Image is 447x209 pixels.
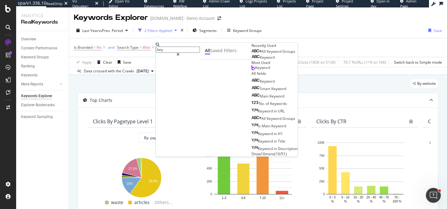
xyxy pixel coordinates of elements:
span: Title [278,138,285,143]
div: and [108,45,115,50]
span: Keyword [269,93,284,98]
div: RealKeywords [21,19,64,26]
div: Top Charts [90,97,112,103]
text: 4-6 [241,196,246,200]
text: 70 - [394,196,400,199]
div: 70.7 % URLs ( 11K on 16K ) [343,60,386,65]
span: Show 10 more [251,151,274,156]
span: in [274,108,278,114]
span: Main [260,93,269,98]
div: Saved Filters [210,48,237,54]
div: Content Performance [21,45,57,52]
button: Save [426,25,442,35]
div: Keywords Explorer [21,93,52,99]
span: Search Type [117,45,138,50]
div: Keywords Explorer [74,12,148,23]
a: Keyword Groups [21,54,64,61]
div: Analytics [21,12,64,19]
span: All [261,116,267,121]
div: Apply [82,60,92,65]
text: 1-3 [222,196,226,200]
button: Segments [190,25,219,35]
button: Apply [74,57,92,67]
button: Keyword Groups [224,25,264,35]
span: in [274,146,278,151]
div: Save [434,28,442,33]
div: Clicks By pagetype Level 1 [93,118,153,125]
text: 11+ [279,196,285,200]
a: Ranking [21,63,64,70]
svg: A chart. [93,154,190,199]
text: 40 - 70 [379,196,389,199]
button: and [108,44,115,50]
button: Clear [95,57,112,67]
div: [DOMAIN_NAME] - Demo Account [150,15,215,21]
button: By: pagetype Level 1 [139,133,190,143]
text: % [344,200,347,203]
a: Overview [21,36,64,43]
text: 20 - 40 [366,196,376,199]
span: of [266,101,270,106]
span: vs Prev. Period [98,28,123,33]
text: 7-10 [260,196,266,200]
text: % [383,200,386,203]
div: arrow-right-arrow-left [217,16,221,20]
div: Clicks By CTR [316,118,346,125]
text: 40K [207,167,212,170]
svg: A chart. [205,139,301,204]
div: Switch back to Simple mode [394,60,442,65]
div: Data crossed with the Crawls [84,68,134,74]
button: Last YearvsPrev. Period [74,25,130,35]
span: Keyword [271,123,286,129]
span: Keyword [267,49,282,54]
span: Segments [199,28,217,33]
div: Keyword Groups [21,54,49,61]
span: Groups [282,49,295,54]
a: Explorer Bookmarks [21,102,64,108]
div: times [179,27,185,34]
span: Keyword [258,131,274,136]
iframe: Intercom live chat [426,188,441,203]
div: Keywords [21,72,38,79]
div: legacy label [410,79,438,88]
span: Keywords [270,101,287,106]
div: Ranking [21,63,35,70]
text: 15% [127,182,133,186]
span: Keyword [258,108,274,114]
text: 0 [210,193,212,196]
button: 2 Filters Applied [136,25,179,35]
text: 0 [323,193,325,196]
text: 50K [319,167,325,170]
span: in [274,131,278,136]
a: Content Performance [21,45,64,52]
span: Description [278,146,298,151]
a: Keywords Explorer [21,93,64,99]
span: All [261,49,267,54]
div: bug [297,119,301,124]
span: Keyword [260,78,275,84]
div: 2 Filters Applied [144,28,172,33]
button: Save [115,57,131,67]
span: = [93,45,96,50]
text: % [357,200,360,203]
text: 25K [319,180,325,183]
text: 59.9% [149,180,157,183]
span: Keyword [271,86,286,91]
div: 35.7 % Clicks ( 183K on 513K ) [287,60,336,65]
div: Keyword Sampling [21,114,53,120]
div: All fields [251,71,298,76]
text: 0 - 5 [329,196,336,199]
span: Is Branded [74,45,93,50]
span: URL [278,108,285,114]
span: H1 [278,131,283,136]
a: Keyword Sampling [21,114,64,120]
div: Recently Used [251,43,298,48]
span: waste [111,199,123,206]
text: 17.1% [129,167,137,171]
text: 75K [319,154,325,157]
span: Keyword [258,146,274,151]
button: [DATE] [134,67,156,75]
text: 100K [318,141,325,144]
